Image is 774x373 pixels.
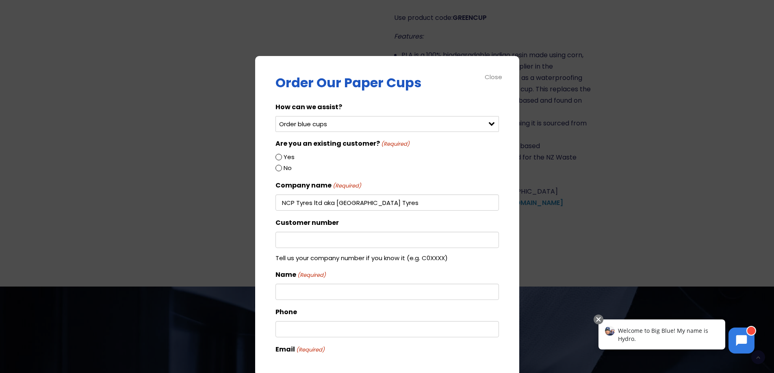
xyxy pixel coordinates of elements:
label: Yes [284,152,295,162]
label: How can we assist? [275,101,342,113]
legend: Are you an existing customer? [275,138,410,149]
span: (Required) [297,271,326,280]
div: Tell us your company number if you know it (e.g. C0XXXX) [275,248,499,263]
label: Phone [275,306,297,318]
span: (Required) [332,181,361,191]
label: Email [275,344,325,355]
span: (Required) [380,140,410,148]
p: Order Our Paper Cups [275,76,499,89]
label: Name [275,269,326,280]
label: No [284,163,292,173]
label: Company name [275,180,361,191]
label: Customer number [275,217,339,229]
div: Close [485,72,503,82]
iframe: Chatbot [590,313,763,362]
span: (Required) [295,345,325,355]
